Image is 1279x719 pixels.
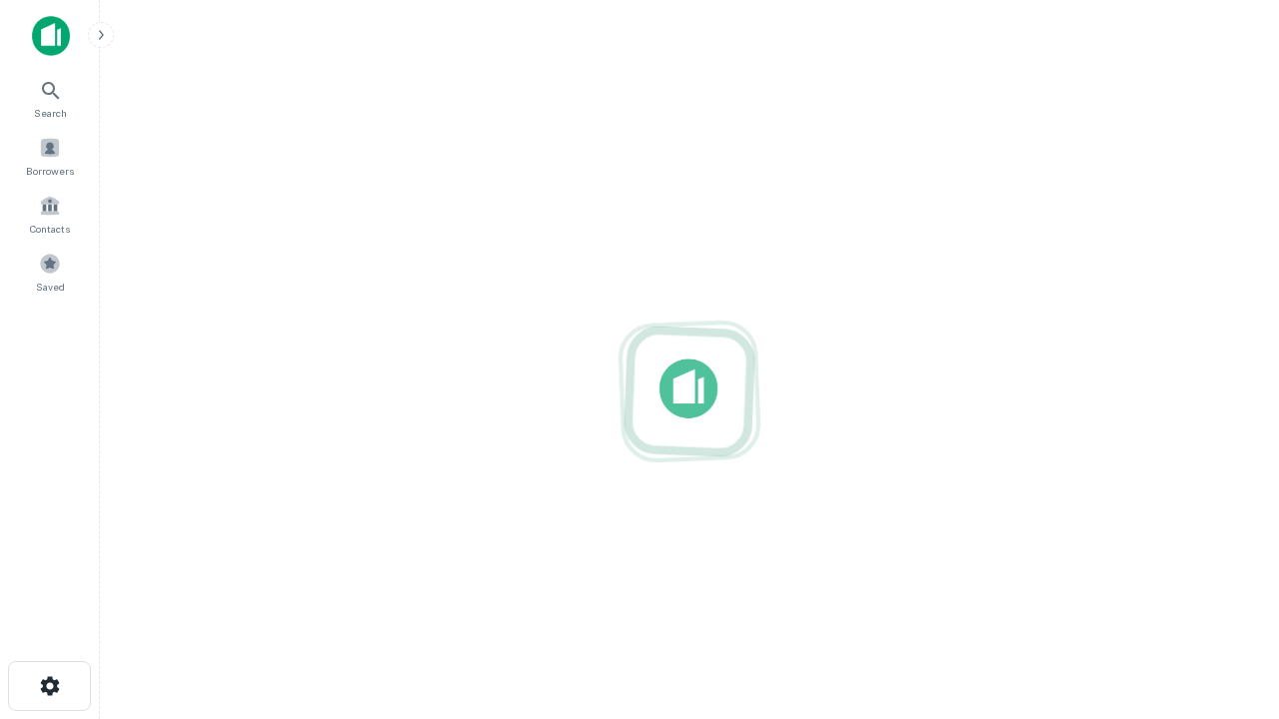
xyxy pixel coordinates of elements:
[34,105,67,121] span: Search
[1179,495,1279,591] iframe: Chat Widget
[6,187,94,241] a: Contacts
[6,245,94,299] a: Saved
[6,129,94,183] a: Borrowers
[26,163,74,179] span: Borrowers
[30,221,70,237] span: Contacts
[6,71,94,125] a: Search
[32,16,70,56] img: capitalize-icon.png
[36,279,65,295] span: Saved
